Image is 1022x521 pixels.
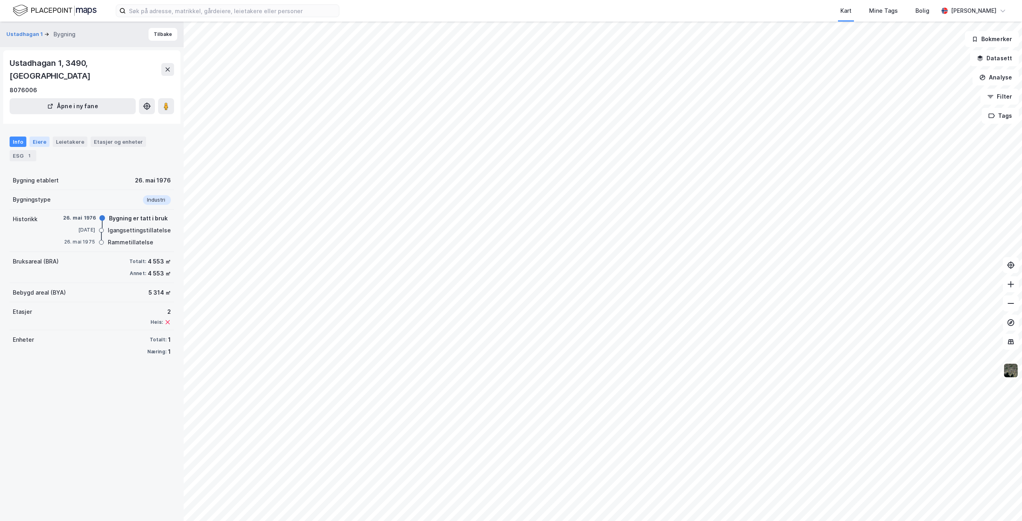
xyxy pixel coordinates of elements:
div: Næring: [147,349,166,355]
div: Bygning etablert [13,176,59,185]
div: Igangsettingstillatelse [108,226,171,235]
div: Ustadhagan 1, 3490, [GEOGRAPHIC_DATA] [10,57,161,82]
div: Annet: [130,270,146,277]
div: 26. mai 1976 [63,214,96,222]
div: Kontrollprogram for chat [982,483,1022,521]
div: Rammetillatelse [108,238,153,247]
div: Bruksareal (BRA) [13,257,59,266]
div: 1 [168,347,171,357]
div: 2 [151,307,171,317]
div: Bygningstype [13,195,51,204]
div: Etasjer [13,307,32,317]
div: 1 [25,152,33,160]
button: Analyse [972,69,1019,85]
button: Tilbake [149,28,177,41]
div: 4 553 ㎡ [148,257,171,266]
div: Bolig [915,6,929,16]
img: logo.f888ab2527a4732fd821a326f86c7f29.svg [13,4,97,18]
div: [PERSON_NAME] [951,6,996,16]
div: Totalt: [129,258,146,265]
div: Heis: [151,319,163,325]
button: Bokmerker [965,31,1019,47]
iframe: Chat Widget [982,483,1022,521]
div: Info [10,137,26,147]
button: Filter [980,89,1019,105]
img: 9k= [1003,363,1018,378]
button: Datasett [970,50,1019,66]
div: ESG [10,150,36,161]
div: Eiere [30,137,50,147]
div: Mine Tags [869,6,898,16]
div: Etasjer og enheter [94,138,143,145]
div: Bygning [53,30,75,39]
div: Kart [840,6,852,16]
div: 26. mai 1976 [135,176,171,185]
div: 26. mai 1975 [63,238,95,246]
div: 4 553 ㎡ [148,269,171,278]
div: Historikk [13,214,38,224]
div: Enheter [13,335,34,345]
div: Leietakere [53,137,87,147]
div: 8076006 [10,85,37,95]
div: 5 314 ㎡ [149,288,171,297]
button: Ustadhagan 1 [6,30,44,38]
div: Bebygd areal (BYA) [13,288,66,297]
input: Søk på adresse, matrikkel, gårdeiere, leietakere eller personer [126,5,339,17]
div: 1 [168,335,171,345]
div: [DATE] [63,226,95,234]
div: Totalt: [150,337,166,343]
button: Åpne i ny fane [10,98,136,114]
div: Bygning er tatt i bruk [109,214,168,223]
button: Tags [982,108,1019,124]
